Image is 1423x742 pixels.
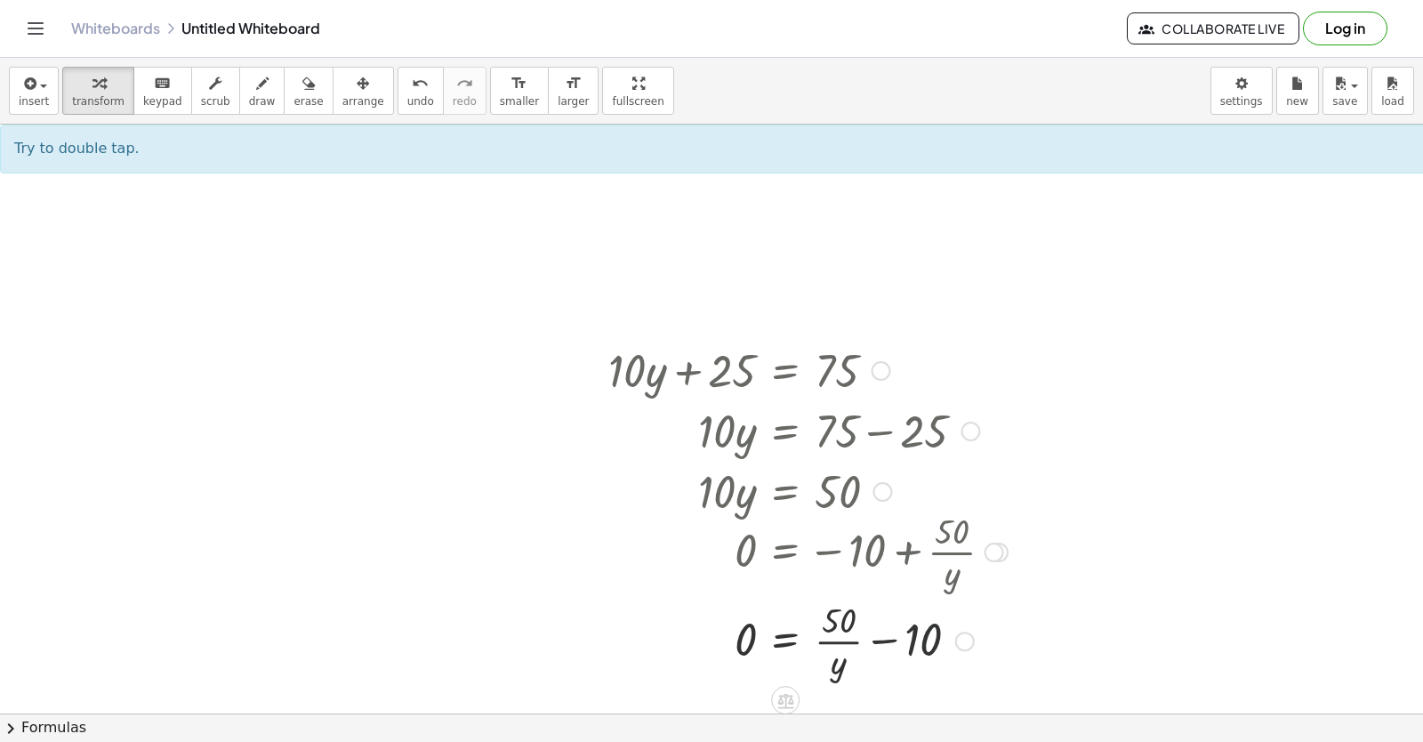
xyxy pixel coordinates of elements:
span: smaller [500,95,539,108]
span: Collaborate Live [1142,20,1284,36]
span: redo [453,95,477,108]
div: Apply the same math to both sides of the equation [771,686,800,714]
button: new [1276,67,1319,115]
span: Try to double tap. [14,140,140,157]
i: undo [412,73,429,94]
span: draw [249,95,276,108]
button: keyboardkeypad [133,67,192,115]
span: arrange [342,95,384,108]
span: erase [293,95,323,108]
button: draw [239,67,285,115]
button: fullscreen [602,67,673,115]
a: Whiteboards [71,20,160,37]
button: Collaborate Live [1127,12,1299,44]
button: format_sizesmaller [490,67,549,115]
button: Log in [1303,12,1387,45]
span: save [1332,95,1357,108]
span: transform [72,95,125,108]
span: scrub [201,95,230,108]
i: keyboard [154,73,171,94]
button: undoundo [398,67,444,115]
button: Toggle navigation [21,14,50,43]
span: settings [1220,95,1263,108]
button: transform [62,67,134,115]
i: format_size [565,73,582,94]
button: format_sizelarger [548,67,599,115]
button: load [1371,67,1414,115]
button: scrub [191,67,240,115]
button: settings [1210,67,1273,115]
button: arrange [333,67,394,115]
span: larger [558,95,589,108]
i: redo [456,73,473,94]
button: redoredo [443,67,486,115]
span: undo [407,95,434,108]
span: fullscreen [612,95,663,108]
button: insert [9,67,59,115]
i: format_size [511,73,527,94]
span: load [1381,95,1404,108]
button: save [1323,67,1368,115]
span: insert [19,95,49,108]
span: keypad [143,95,182,108]
button: erase [284,67,333,115]
span: new [1286,95,1308,108]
